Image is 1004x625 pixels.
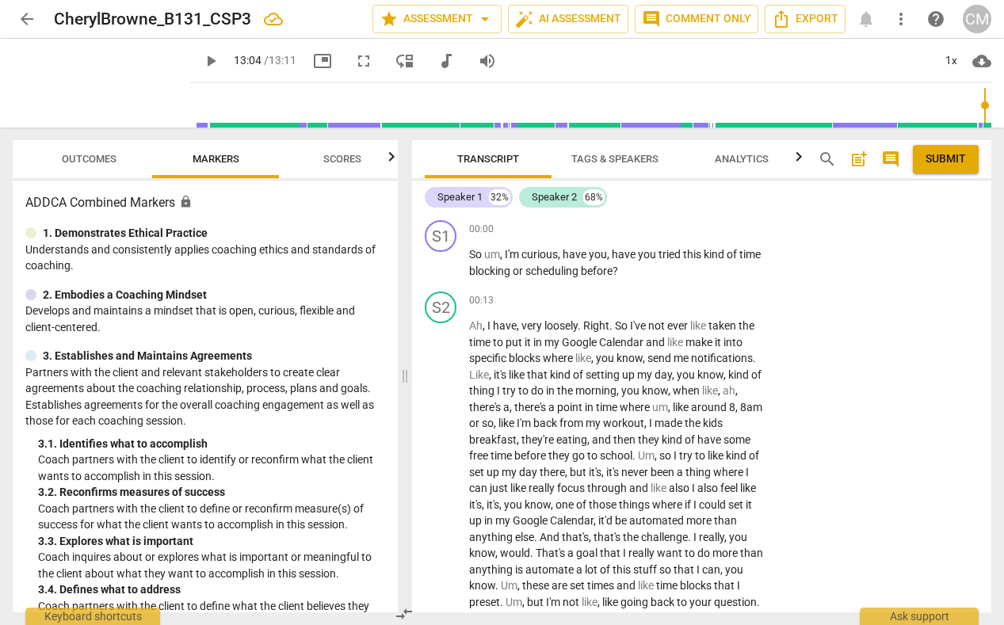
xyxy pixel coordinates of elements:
button: Add summary [846,147,872,172]
span: and [592,433,613,446]
span: Scores [323,153,361,165]
span: more [686,514,714,527]
span: just [490,482,510,494]
span: blocks [509,352,543,364]
span: things [619,498,652,511]
span: time [491,449,514,462]
span: be [615,514,629,527]
span: that's [594,531,623,543]
span: then [613,433,638,446]
span: Filler word [469,368,489,381]
span: of [727,248,739,261]
button: View player as separate pane [391,47,419,75]
span: day [655,368,672,381]
span: could [699,498,728,511]
span: and [629,482,651,494]
span: been [651,466,677,478]
span: , [589,531,594,543]
span: there's [469,401,503,413]
span: like [498,417,517,429]
span: . [632,449,638,462]
span: loosely [544,319,578,332]
span: , [735,384,738,397]
span: eating [556,433,587,446]
span: taken [708,319,739,332]
span: do [531,384,546,397]
span: my [586,417,603,429]
span: , [668,401,673,413]
span: never [621,466,651,478]
span: automated [629,514,686,527]
span: . [609,319,615,332]
span: where [652,498,685,511]
span: , [489,368,494,381]
span: set [728,498,746,511]
span: they [548,449,572,462]
span: curious [521,248,558,261]
span: you [504,498,525,511]
span: kind [550,368,573,381]
span: ever [667,319,690,332]
button: Play [197,47,225,75]
span: , [591,352,596,364]
span: or [513,265,525,277]
span: , [643,352,647,364]
span: 13:04 [234,54,261,67]
span: thing [685,466,713,478]
button: Show/Hide comments [878,147,903,172]
span: , [510,401,514,413]
span: like [509,368,527,381]
span: have [493,319,517,332]
span: try [502,384,518,397]
span: Export [772,10,838,29]
span: 8 [729,401,735,413]
span: and [646,336,667,349]
span: school [600,449,632,462]
span: , [565,466,570,478]
span: Tags & Speakers [571,153,659,165]
span: free [469,449,491,462]
span: compare_arrows [395,604,414,623]
span: , [483,319,487,332]
span: around [691,401,729,413]
span: you [638,248,659,261]
span: my [544,336,562,349]
button: Fullscreen [349,47,378,75]
span: to [695,449,708,462]
p: 1. Demonstrates Ethical Practice [43,225,208,242]
span: So [469,248,484,261]
span: very [521,319,544,332]
span: . [578,319,583,332]
span: . [534,531,540,543]
div: Keyboard shortcuts [25,608,160,625]
span: thing [469,384,497,397]
a: Help [922,5,950,33]
span: / 13:11 [264,54,296,67]
span: search [818,150,837,169]
span: , [724,531,729,543]
span: know [697,368,723,381]
span: , [587,433,592,446]
span: back [533,417,559,429]
span: not [648,319,667,332]
span: comment [642,10,661,29]
span: if [685,498,693,511]
span: try [679,449,695,462]
span: set [469,466,487,478]
p: Coach partners with the client to identify or reconfirm what the client wants to accomplish in th... [38,452,385,484]
span: I [649,417,655,429]
span: or [469,417,482,429]
span: like [740,482,756,494]
span: post_add [849,150,868,169]
span: the [739,319,754,332]
span: else [515,531,534,543]
span: when [673,384,702,397]
span: where [620,401,652,413]
span: like [708,449,726,462]
span: I [674,449,679,462]
span: so [482,417,494,429]
span: arrow_drop_down [475,10,494,29]
span: auto_fix_high [515,10,534,29]
span: you [589,248,607,261]
span: of [576,498,589,511]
